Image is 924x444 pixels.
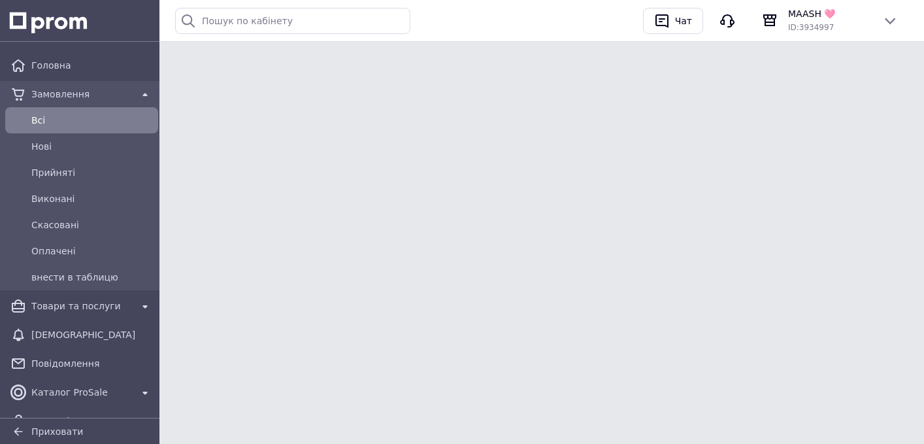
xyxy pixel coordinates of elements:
span: Головна [31,59,153,72]
div: Чат [672,11,695,31]
span: Замовлення [31,88,132,101]
span: Покупці [31,415,153,428]
span: Виконані [31,192,153,205]
button: Чат [643,8,703,34]
span: Приховати [31,426,83,437]
span: Повідомлення [31,357,153,370]
span: Каталог ProSale [31,386,132,399]
input: Пошук по кабінету [175,8,410,34]
span: ID: 3934997 [788,23,834,32]
span: Скасовані [31,218,153,231]
span: внести в таблицю [31,271,153,284]
span: Оплачені [31,245,153,258]
span: MAASH 🩷 [788,7,872,20]
span: [DEMOGRAPHIC_DATA] [31,328,153,341]
span: Нові [31,140,153,153]
span: Всi [31,114,153,127]
span: Прийняті [31,166,153,179]
span: Товари та послуги [31,299,132,313]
